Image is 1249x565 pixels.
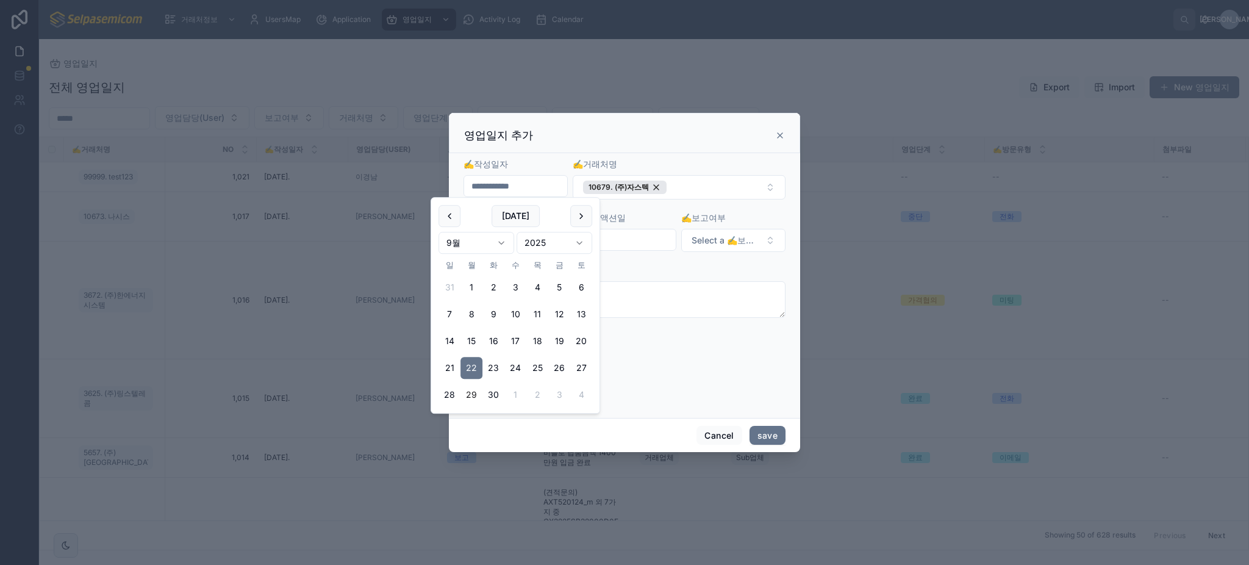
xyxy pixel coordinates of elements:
[438,259,592,406] table: 9월 2025
[460,384,482,406] button: Today, 2025년 9월 29일 월요일
[438,276,460,298] button: 2025년 8월 31일 일요일
[570,303,592,325] button: 2025년 9월 13일 토요일
[548,384,570,406] button: 2025년 10월 3일 금요일
[570,276,592,298] button: 2025년 9월 6일 토요일
[570,357,592,379] button: 2025년 9월 27일 토요일
[570,330,592,352] button: 2025년 9월 20일 토요일
[438,303,460,325] button: 2025년 9월 7일 일요일
[526,330,548,352] button: 2025년 9월 18일 목요일
[570,384,592,406] button: 2025년 10월 4일 토요일
[460,330,482,352] button: 2025년 9월 15일 월요일
[460,303,482,325] button: 2025년 9월 8일 월요일
[548,357,570,379] button: 2025년 9월 26일 금요일
[589,182,649,192] span: 10679. (주)자스텍
[548,276,570,298] button: 2025년 9월 5일 금요일
[526,384,548,406] button: 2025년 10월 2일 목요일
[482,303,504,325] button: 2025년 9월 9일 화요일
[482,384,504,406] button: 2025년 9월 30일 화요일
[464,128,533,143] h3: 영업일지 추가
[482,276,504,298] button: 2025년 9월 2일 화요일
[526,276,548,298] button: 2025년 9월 4일 목요일
[460,357,482,379] button: 2025년 9월 22일 월요일, selected
[692,234,760,247] span: Select a ✍️보고여부
[573,159,617,169] span: ✍️거래처명
[492,205,540,227] button: [DATE]
[438,330,460,352] button: 2025년 9월 14일 일요일
[460,259,482,272] th: 월요일
[526,259,548,272] th: 목요일
[463,159,508,169] span: ✍️작성일자
[482,259,504,272] th: 화요일
[482,330,504,352] button: 2025년 9월 16일 화요일
[438,259,460,272] th: 일요일
[438,357,460,379] button: 2025년 9월 21일 일요일
[504,330,526,352] button: 2025년 9월 17일 수요일
[573,175,786,200] button: Select Button
[548,259,570,272] th: 금요일
[438,384,460,406] button: 2025년 9월 28일 일요일
[696,426,742,445] button: Cancel
[504,276,526,298] button: 2025년 9월 3일 수요일
[482,357,504,379] button: 2025년 9월 23일 화요일
[504,384,526,406] button: 2025년 10월 1일 수요일
[504,357,526,379] button: 2025년 9월 24일 수요일
[526,303,548,325] button: 2025년 9월 11일 목요일
[504,259,526,272] th: 수요일
[570,259,592,272] th: 토요일
[526,357,548,379] button: 2025년 9월 25일 목요일
[460,276,482,298] button: 2025년 9월 1일 월요일
[548,330,570,352] button: 2025년 9월 19일 금요일
[504,303,526,325] button: 2025년 9월 10일 수요일
[750,426,786,445] button: save
[583,181,667,194] button: Unselect 5153
[681,229,786,252] button: Select Button
[681,212,726,223] span: ✍️보고여부
[548,303,570,325] button: 2025년 9월 12일 금요일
